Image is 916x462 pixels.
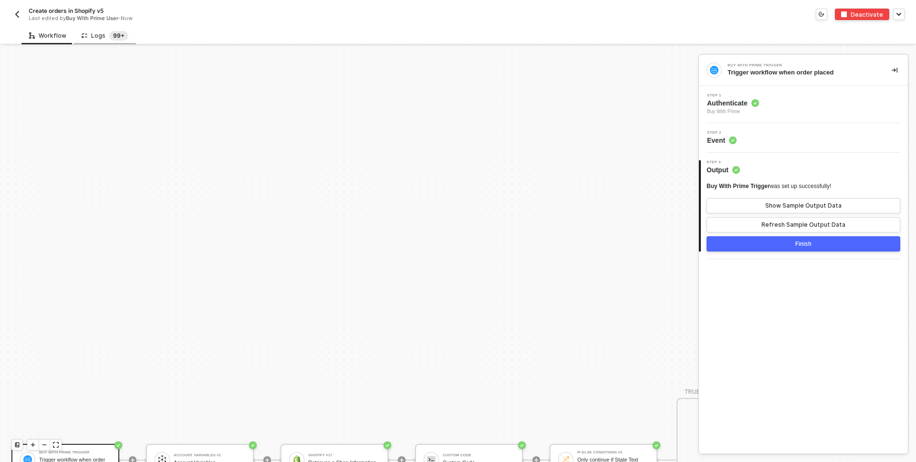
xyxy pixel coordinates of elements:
[819,11,824,17] span: icon-versioning
[707,108,759,115] span: Buy With Prime
[443,453,514,457] div: Custom Code
[699,94,908,115] div: Step 1Authenticate Buy With Prime
[114,441,122,449] span: icon-success-page
[707,94,759,97] span: Step 1
[707,160,740,164] span: Step 3
[29,32,66,40] div: Workflow
[518,441,526,449] span: icon-success-page
[42,442,47,448] span: icon-minus
[707,98,759,108] span: Authenticate
[82,31,128,41] div: Logs
[841,11,847,17] img: deactivate
[30,442,36,448] span: icon-play
[707,198,900,213] button: Show Sample Output Data
[765,202,842,210] div: Show Sample Output Data
[109,31,128,41] sup: 1542
[653,441,660,449] span: icon-success-page
[707,217,900,232] button: Refresh Sample Output Data
[577,451,649,454] div: If-Else Conditions #3
[11,9,23,20] button: back
[249,441,257,449] span: icon-success-page
[707,131,737,135] span: Step 2
[66,15,118,21] span: Buy With Prime User
[728,63,871,67] div: Buy With Prime Trigger
[707,236,900,252] button: Finish
[761,221,845,229] div: Refresh Sample Output Data
[710,66,718,74] img: integration-icon
[13,10,21,18] img: back
[707,183,770,189] span: Buy With Prime Trigger
[29,7,104,15] span: Create orders in Shopify v5
[707,165,740,175] span: Output
[39,451,111,454] div: Buy With Prime Trigger
[699,160,908,252] div: Step 3Output Buy With Prime Triggerwas set up successfully!Show Sample Output DataRefresh Sample ...
[308,453,380,457] div: Shopify #17
[29,15,436,22] div: Last edited by - Now
[685,388,700,397] div: TRUE
[851,10,883,19] div: Deactivate
[384,441,391,449] span: icon-success-page
[795,240,812,248] div: Finish
[892,67,897,73] span: icon-collapse-right
[835,9,889,20] button: deactivateDeactivate
[707,136,737,145] span: Event
[728,68,876,77] div: Trigger workflow when order placed
[174,453,245,457] div: Account Variables #2
[53,442,59,448] span: icon-expand
[707,182,831,190] div: was set up successfully!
